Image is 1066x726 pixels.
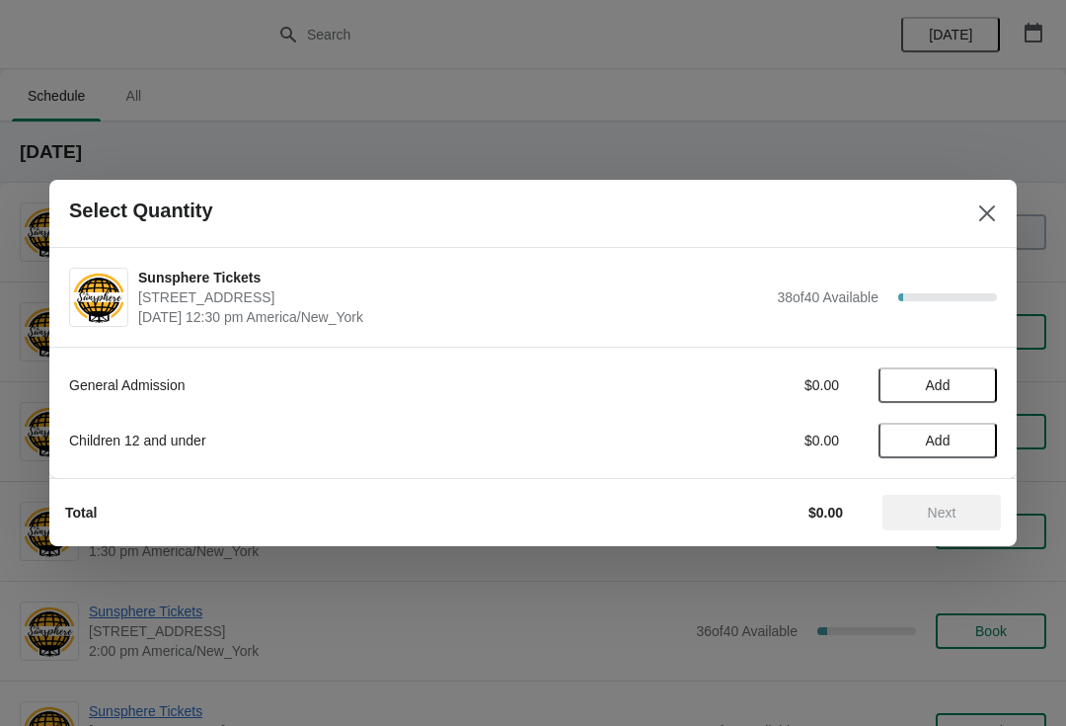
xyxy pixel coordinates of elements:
[808,505,843,521] strong: $0.00
[65,505,97,521] strong: Total
[878,423,997,458] button: Add
[777,289,878,305] span: 38 of 40 Available
[138,287,767,307] span: [STREET_ADDRESS]
[656,375,839,395] div: $0.00
[69,375,617,395] div: General Admission
[656,431,839,450] div: $0.00
[926,377,951,393] span: Add
[69,431,617,450] div: Children 12 and under
[138,307,767,327] span: [DATE] 12:30 pm America/New_York
[926,433,951,448] span: Add
[69,200,213,222] h2: Select Quantity
[70,271,127,325] img: Sunsphere Tickets | 810 Clinch Avenue, Knoxville, TN, USA | August 31 | 12:30 pm America/New_York
[138,268,767,287] span: Sunsphere Tickets
[878,367,997,403] button: Add
[969,196,1005,231] button: Close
